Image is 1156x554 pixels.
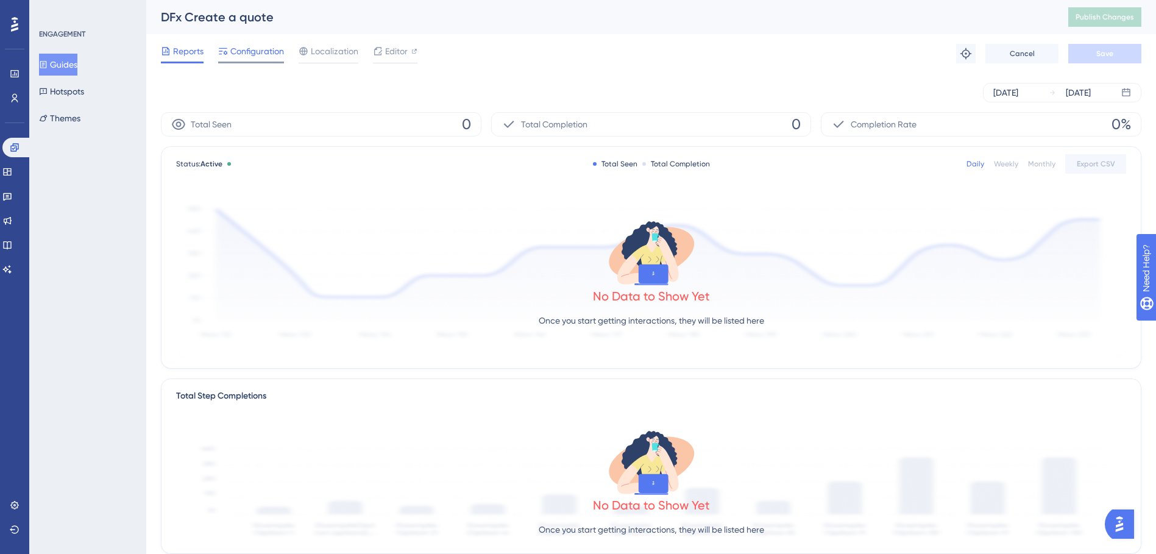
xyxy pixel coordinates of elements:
[792,115,801,134] span: 0
[1068,44,1141,63] button: Save
[1096,49,1113,59] span: Save
[1077,159,1115,169] span: Export CSV
[191,117,232,132] span: Total Seen
[994,159,1018,169] div: Weekly
[39,80,84,102] button: Hotspots
[200,160,222,168] span: Active
[1028,159,1055,169] div: Monthly
[230,44,284,59] span: Configuration
[1076,12,1134,22] span: Publish Changes
[176,389,266,403] div: Total Step Completions
[39,107,80,129] button: Themes
[29,3,76,18] span: Need Help?
[1066,85,1091,100] div: [DATE]
[593,288,710,305] div: No Data to Show Yet
[642,159,710,169] div: Total Completion
[985,44,1058,63] button: Cancel
[851,117,917,132] span: Completion Rate
[1105,506,1141,542] iframe: UserGuiding AI Assistant Launcher
[1010,49,1035,59] span: Cancel
[966,159,984,169] div: Daily
[39,29,85,39] div: ENGAGEMENT
[993,85,1018,100] div: [DATE]
[521,117,587,132] span: Total Completion
[161,9,1038,26] div: DFx Create a quote
[1065,154,1126,174] button: Export CSV
[1112,115,1131,134] span: 0%
[173,44,204,59] span: Reports
[39,54,77,76] button: Guides
[462,115,471,134] span: 0
[593,497,710,514] div: No Data to Show Yet
[593,159,637,169] div: Total Seen
[539,313,764,328] p: Once you start getting interactions, they will be listed here
[385,44,408,59] span: Editor
[1068,7,1141,27] button: Publish Changes
[539,522,764,537] p: Once you start getting interactions, they will be listed here
[176,159,222,169] span: Status:
[311,44,358,59] span: Localization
